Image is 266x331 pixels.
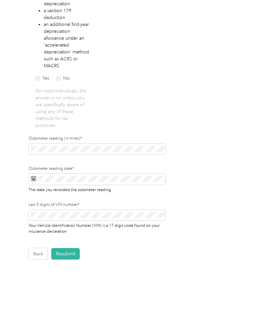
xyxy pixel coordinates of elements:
p: For most individuals, the answer is no unless you are specifically aware of using any of these me... [35,88,90,129]
label: No [56,76,70,81]
label: Odometer reading date* [29,166,166,172]
label: Odometer reading (in miles)* [29,136,166,142]
li: a section 179 deduction [44,7,90,21]
iframe: Everlance-gr Chat Button Frame [229,294,266,331]
label: Yes [35,76,49,81]
li: an additional first-year depreciation allowance under an 'accelerated depreciation' method such a... [44,21,90,69]
span: Your Vehicle Identification Number (VIN) is a 17 digit code found on your insurance declaration [29,222,160,234]
button: Resubmit [51,248,80,260]
label: Last 5 digits of VIN number* [29,202,166,208]
span: The date you recorded the odometer reading [29,186,111,192]
button: Back [29,248,48,260]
